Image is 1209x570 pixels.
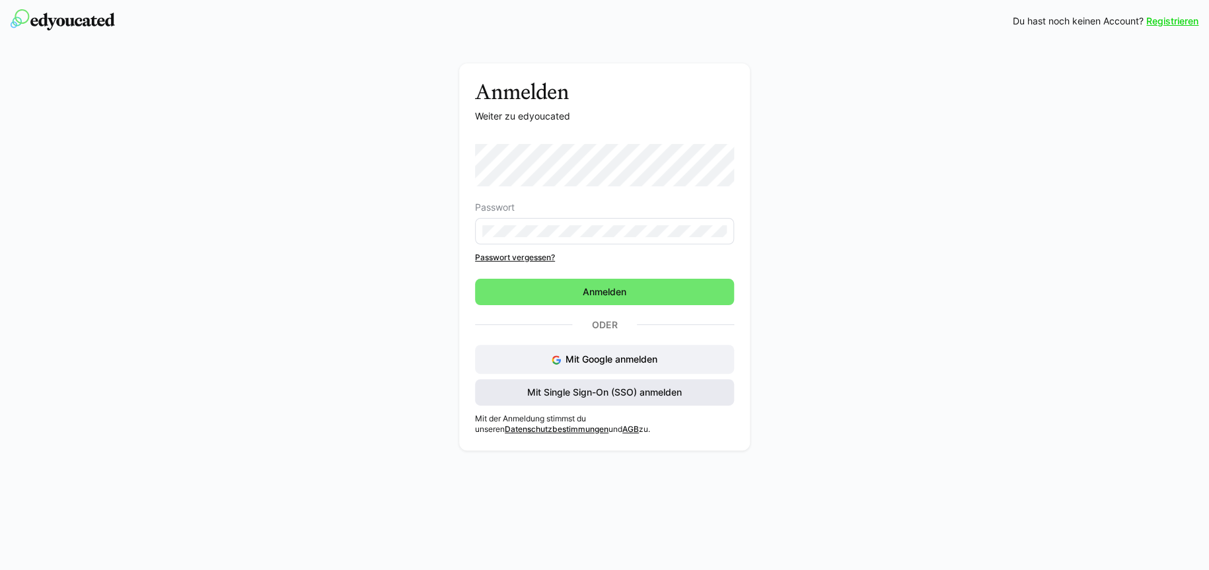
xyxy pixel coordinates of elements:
span: Anmelden [581,285,628,299]
a: Datenschutzbestimmungen [505,424,608,434]
a: AGB [622,424,639,434]
p: Mit der Anmeldung stimmst du unseren und zu. [475,413,734,435]
p: Oder [572,316,637,334]
a: Passwort vergessen? [475,252,734,263]
span: Du hast noch keinen Account? [1013,15,1144,28]
img: edyoucated [11,9,115,30]
button: Anmelden [475,279,734,305]
h3: Anmelden [475,79,734,104]
p: Weiter zu edyoucated [475,110,734,123]
span: Passwort [475,202,515,213]
a: Registrieren [1146,15,1198,28]
span: Mit Google anmelden [566,353,657,365]
button: Mit Google anmelden [475,345,734,374]
span: Mit Single Sign-On (SSO) anmelden [525,386,684,399]
button: Mit Single Sign-On (SSO) anmelden [475,379,734,406]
